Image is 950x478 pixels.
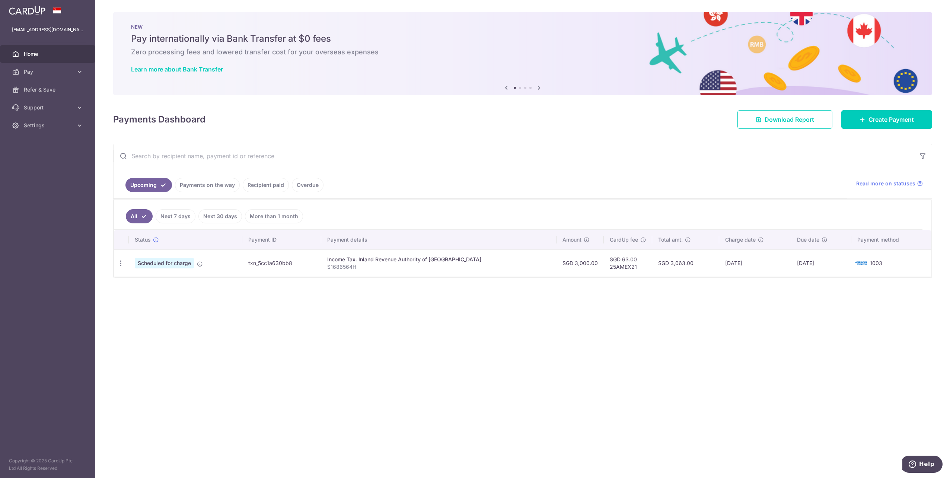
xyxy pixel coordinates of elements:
[24,50,73,58] span: Home
[131,33,914,45] h5: Pay internationally via Bank Transfer at $0 fees
[114,144,914,168] input: Search by recipient name, payment id or reference
[242,249,322,277] td: txn_5cc1a630bb8
[242,230,322,249] th: Payment ID
[719,249,791,277] td: [DATE]
[868,115,914,124] span: Create Payment
[856,180,915,187] span: Read more on statuses
[725,236,756,243] span: Charge date
[125,178,172,192] a: Upcoming
[24,122,73,129] span: Settings
[24,86,73,93] span: Refer & Save
[9,6,45,15] img: CardUp
[113,113,205,126] h4: Payments Dashboard
[175,178,240,192] a: Payments on the way
[604,249,652,277] td: SGD 63.00 25AMEX21
[562,236,581,243] span: Amount
[126,209,153,223] a: All
[243,178,289,192] a: Recipient paid
[156,209,195,223] a: Next 7 days
[131,48,914,57] h6: Zero processing fees and lowered transfer cost for your overseas expenses
[292,178,323,192] a: Overdue
[737,110,832,129] a: Download Report
[841,110,932,129] a: Create Payment
[131,66,223,73] a: Learn more about Bank Transfer
[658,236,683,243] span: Total amt.
[791,249,851,277] td: [DATE]
[765,115,814,124] span: Download Report
[610,236,638,243] span: CardUp fee
[24,68,73,76] span: Pay
[321,230,557,249] th: Payment details
[652,249,719,277] td: SGD 3,063.00
[797,236,819,243] span: Due date
[131,24,914,30] p: NEW
[245,209,303,223] a: More than 1 month
[327,256,551,263] div: Income Tax. Inland Revenue Authority of [GEOGRAPHIC_DATA]
[135,236,151,243] span: Status
[113,12,932,95] img: Bank transfer banner
[854,259,868,268] img: Bank Card
[902,456,943,474] iframe: Opens a widget where you can find more information
[557,249,604,277] td: SGD 3,000.00
[851,230,931,249] th: Payment method
[24,104,73,111] span: Support
[870,260,882,266] span: 1003
[198,209,242,223] a: Next 30 days
[856,180,923,187] a: Read more on statuses
[135,258,194,268] span: Scheduled for charge
[12,26,83,34] p: [EMAIL_ADDRESS][DOMAIN_NAME]
[327,263,551,271] p: S1686564H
